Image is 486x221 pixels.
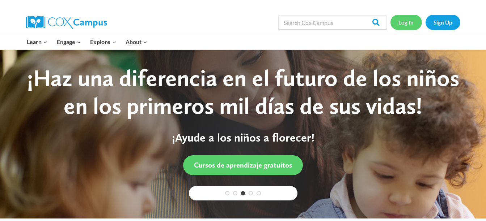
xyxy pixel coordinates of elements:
a: 2 [233,191,237,195]
a: 4 [249,191,253,195]
img: Cox Campus [26,16,107,29]
button: Child menu of Explore [86,34,121,49]
button: Child menu of Engage [52,34,86,49]
a: 3 [241,191,245,195]
a: 5 [257,191,261,195]
a: Sign Up [426,15,460,30]
button: Child menu of About [121,34,152,49]
div: ¡Haz una diferencia en el futuro de los niños en los primeros mil días de sus vidas! [17,64,469,120]
span: Cursos de aprendizaje gratuitos [194,161,292,169]
a: Log In [390,15,422,30]
a: Cursos de aprendizaje gratuitos [183,155,303,175]
input: Search Cox Campus [278,15,387,30]
button: Child menu of Learn [22,34,52,49]
a: 1 [225,191,229,195]
p: ¡Ayude a los niños a florecer! [17,131,469,144]
nav: Secondary Navigation [390,15,460,30]
nav: Primary Navigation [22,34,152,49]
